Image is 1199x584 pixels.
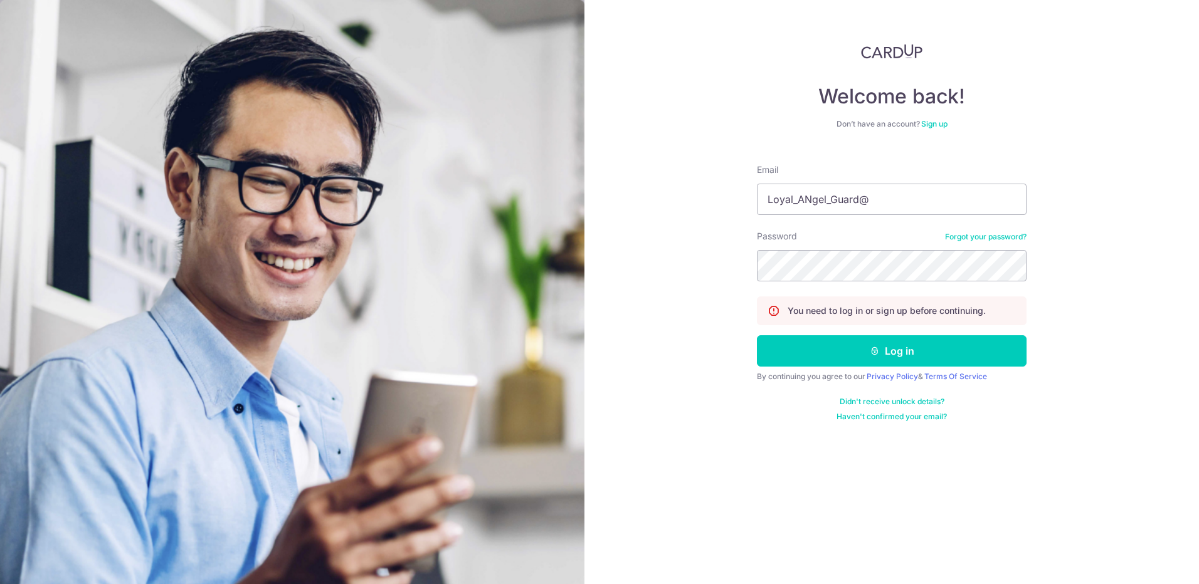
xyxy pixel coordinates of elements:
[867,372,918,381] a: Privacy Policy
[924,372,987,381] a: Terms Of Service
[837,412,947,422] a: Haven't confirmed your email?
[757,335,1027,367] button: Log in
[757,164,778,176] label: Email
[757,84,1027,109] h4: Welcome back!
[757,372,1027,382] div: By continuing you agree to our &
[840,397,944,407] a: Didn't receive unlock details?
[921,119,948,128] a: Sign up
[757,119,1027,129] div: Don’t have an account?
[945,232,1027,242] a: Forgot your password?
[861,44,922,59] img: CardUp Logo
[757,184,1027,215] input: Enter your Email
